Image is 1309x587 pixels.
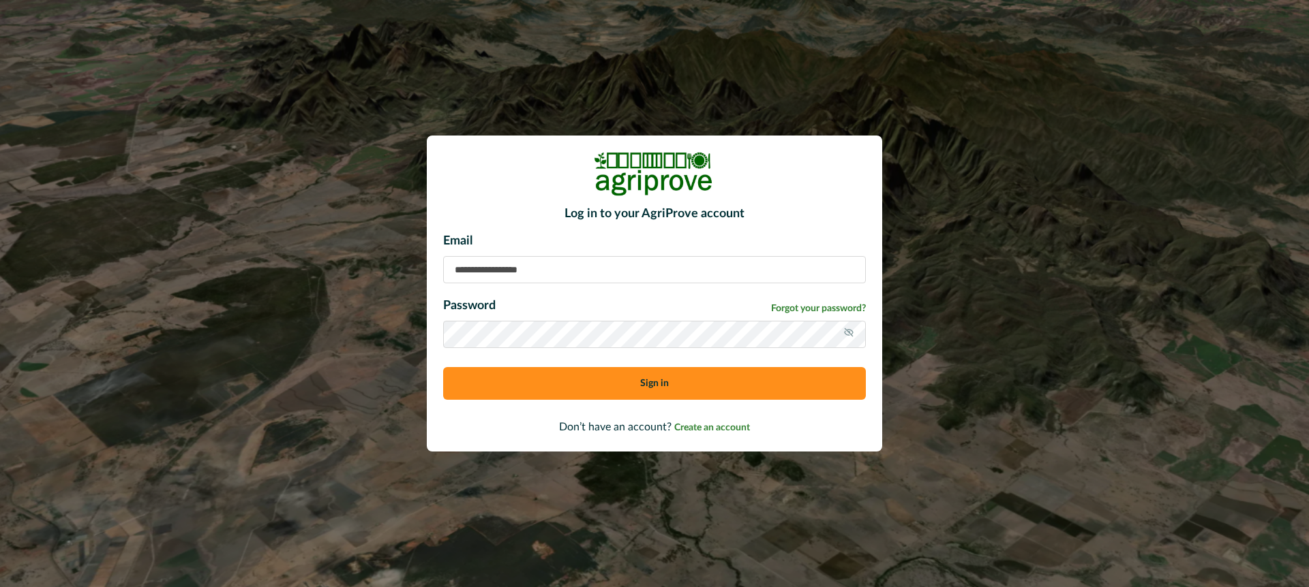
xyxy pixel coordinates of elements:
[674,422,750,432] a: Create an account
[443,207,866,222] h2: Log in to your AgriProve account
[443,367,866,400] button: Sign in
[443,232,866,251] p: Email
[771,302,866,316] a: Forgot your password?
[443,297,496,315] p: Password
[674,423,750,432] span: Create an account
[443,419,866,435] p: Don’t have an account?
[593,152,716,196] img: Logo Image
